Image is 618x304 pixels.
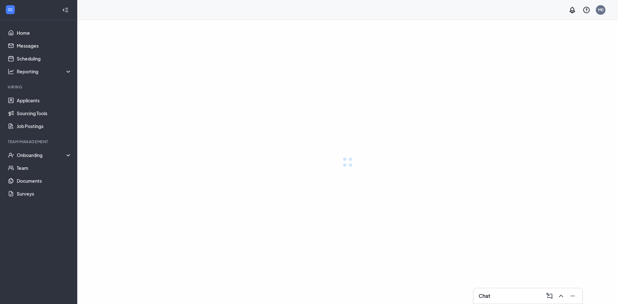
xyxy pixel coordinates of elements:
[7,6,14,13] svg: WorkstreamLogo
[568,6,576,14] svg: Notifications
[546,292,553,300] svg: ComposeMessage
[544,291,554,301] button: ComposeMessage
[8,84,70,90] div: Hiring
[555,291,566,301] button: ChevronUp
[567,291,577,301] button: Minimize
[8,68,14,75] svg: Analysis
[598,7,604,13] div: M0
[569,292,576,300] svg: Minimize
[17,152,72,158] div: Onboarding
[17,120,72,133] a: Job Postings
[8,139,70,144] div: Team Management
[17,52,72,65] a: Scheduling
[17,39,72,52] a: Messages
[17,161,72,174] a: Team
[8,152,14,158] svg: UserCheck
[17,187,72,200] a: Surveys
[17,26,72,39] a: Home
[62,7,69,13] svg: Collapse
[17,107,72,120] a: Sourcing Tools
[17,94,72,107] a: Applicants
[557,292,565,300] svg: ChevronUp
[583,6,590,14] svg: QuestionInfo
[17,68,72,75] div: Reporting
[479,292,490,299] h3: Chat
[17,174,72,187] a: Documents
